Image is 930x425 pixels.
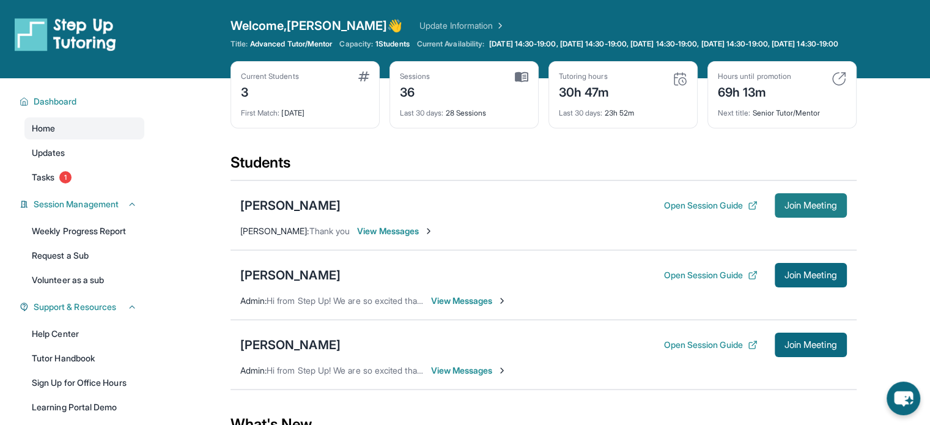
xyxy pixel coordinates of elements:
a: Help Center [24,323,144,345]
span: 1 Students [375,39,410,49]
span: View Messages [431,364,507,377]
a: Tutor Handbook [24,347,144,369]
button: Join Meeting [775,193,847,218]
a: Home [24,117,144,139]
span: First Match : [241,108,280,117]
div: Current Students [241,72,299,81]
div: 36 [400,81,430,101]
span: Join Meeting [784,202,837,209]
a: Sign Up for Office Hours [24,372,144,394]
img: card [358,72,369,81]
button: Join Meeting [775,263,847,287]
div: Students [231,153,857,180]
span: Admin : [240,295,267,306]
span: Next title : [718,108,751,117]
span: Welcome, [PERSON_NAME] 👋 [231,17,403,34]
span: View Messages [431,295,507,307]
div: 28 Sessions [400,101,528,118]
span: Support & Resources [34,301,116,313]
img: card [515,72,528,83]
span: Session Management [34,198,119,210]
img: Chevron Right [493,20,505,32]
a: Learning Portal Demo [24,396,144,418]
div: 69h 13m [718,81,791,101]
img: logo [15,17,116,51]
div: [PERSON_NAME] [240,267,341,284]
img: Chevron-Right [424,226,434,236]
button: Session Management [29,198,137,210]
img: Chevron-Right [497,296,507,306]
span: Last 30 days : [559,108,603,117]
span: 1 [59,171,72,183]
a: Volunteer as a sub [24,269,144,291]
button: Open Session Guide [663,199,757,212]
div: [PERSON_NAME] [240,336,341,353]
span: Join Meeting [784,341,837,349]
div: Senior Tutor/Mentor [718,101,846,118]
span: View Messages [357,225,434,237]
div: Hours until promotion [718,72,791,81]
button: chat-button [887,382,920,415]
div: [PERSON_NAME] [240,197,341,214]
img: card [832,72,846,86]
div: [DATE] [241,101,369,118]
img: card [673,72,687,86]
span: Join Meeting [784,272,837,279]
span: Tasks [32,171,54,183]
span: Last 30 days : [400,108,444,117]
a: Request a Sub [24,245,144,267]
span: Dashboard [34,95,77,108]
span: Current Availability: [417,39,484,49]
span: Updates [32,147,65,159]
a: [DATE] 14:30-19:00, [DATE] 14:30-19:00, [DATE] 14:30-19:00, [DATE] 14:30-19:00, [DATE] 14:30-19:00 [487,39,841,49]
button: Support & Resources [29,301,137,313]
button: Dashboard [29,95,137,108]
span: Advanced Tutor/Mentor [250,39,332,49]
div: 30h 47m [559,81,610,101]
a: Update Information [419,20,505,32]
span: Thank you [309,226,350,236]
img: Chevron-Right [497,366,507,375]
span: Capacity: [339,39,373,49]
span: Admin : [240,365,267,375]
div: 3 [241,81,299,101]
a: Weekly Progress Report [24,220,144,242]
button: Open Session Guide [663,269,757,281]
span: [DATE] 14:30-19:00, [DATE] 14:30-19:00, [DATE] 14:30-19:00, [DATE] 14:30-19:00, [DATE] 14:30-19:00 [489,39,838,49]
a: Tasks1 [24,166,144,188]
div: 23h 52m [559,101,687,118]
button: Join Meeting [775,333,847,357]
a: Updates [24,142,144,164]
div: Sessions [400,72,430,81]
button: Open Session Guide [663,339,757,351]
span: Title: [231,39,248,49]
span: [PERSON_NAME] : [240,226,309,236]
div: Tutoring hours [559,72,610,81]
span: Home [32,122,55,135]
